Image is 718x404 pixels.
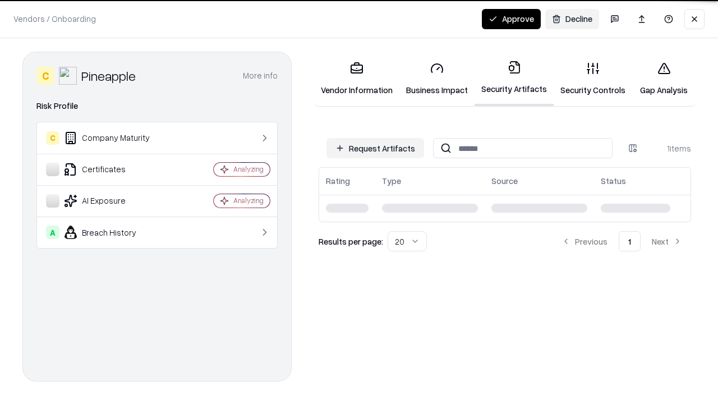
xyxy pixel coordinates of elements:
[382,175,401,187] div: Type
[46,226,180,239] div: Breach History
[319,236,383,247] p: Results per page:
[326,175,350,187] div: Rating
[59,67,77,85] img: Pineapple
[243,66,278,86] button: More info
[314,53,399,105] a: Vendor Information
[13,13,96,25] p: Vendors / Onboarding
[399,53,475,105] a: Business Impact
[475,52,554,106] a: Security Artifacts
[326,138,424,158] button: Request Artifacts
[46,194,180,208] div: AI Exposure
[46,163,180,176] div: Certificates
[233,164,264,174] div: Analyzing
[554,53,632,105] a: Security Controls
[553,231,691,251] nav: pagination
[545,9,599,29] button: Decline
[46,131,180,145] div: Company Maturity
[46,131,59,145] div: C
[46,226,59,239] div: A
[646,143,691,154] div: 1 items
[491,175,518,187] div: Source
[482,9,541,29] button: Approve
[36,99,278,113] div: Risk Profile
[233,196,264,205] div: Analyzing
[619,231,641,251] button: 1
[632,53,696,105] a: Gap Analysis
[81,67,136,85] div: Pineapple
[601,175,626,187] div: Status
[36,67,54,85] div: C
